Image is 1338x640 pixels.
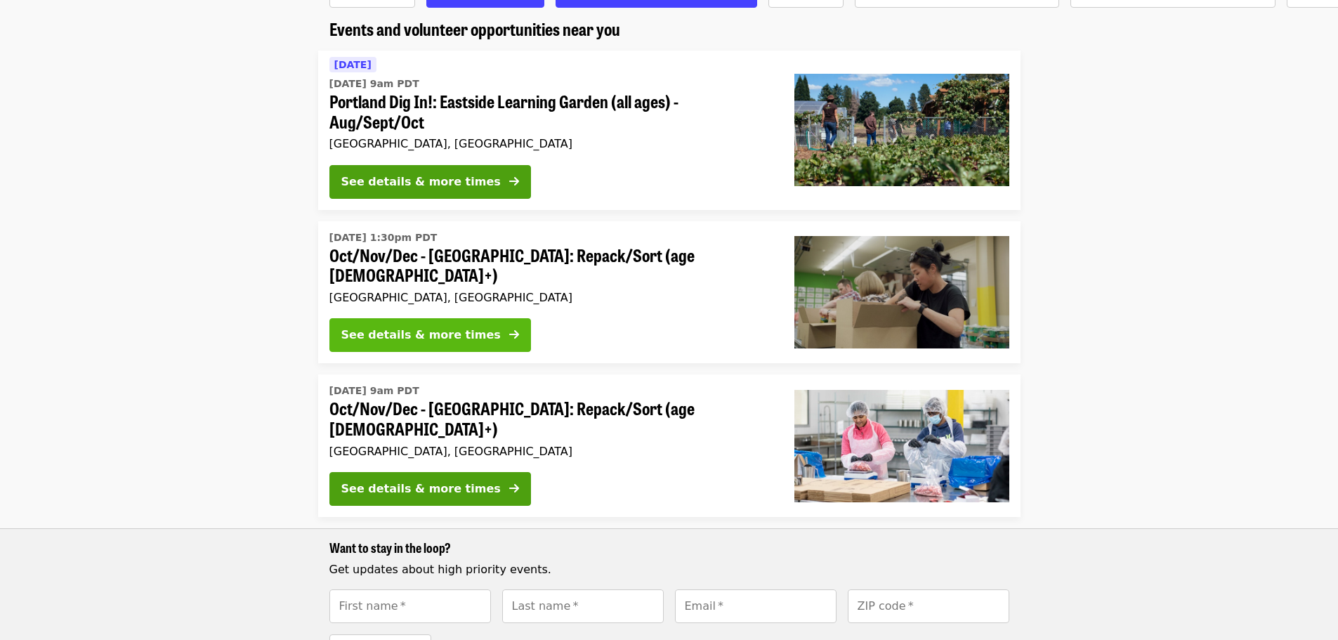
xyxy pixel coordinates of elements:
div: See details & more times [341,327,501,344]
span: [DATE] [334,59,372,70]
time: [DATE] 9am PDT [329,384,419,398]
i: arrow-right icon [509,482,519,495]
span: Portland Dig In!: Eastside Learning Garden (all ages) - Aug/Sept/Oct [329,91,772,132]
button: See details & more times [329,472,531,506]
a: See details for "Oct/Nov/Dec - Beaverton: Repack/Sort (age 10+)" [318,374,1021,517]
div: See details & more times [341,174,501,190]
button: See details & more times [329,165,531,199]
i: arrow-right icon [509,175,519,188]
span: Oct/Nov/Dec - [GEOGRAPHIC_DATA]: Repack/Sort (age [DEMOGRAPHIC_DATA]+) [329,398,772,439]
a: See details for "Oct/Nov/Dec - Portland: Repack/Sort (age 8+)" [318,221,1021,364]
div: [GEOGRAPHIC_DATA], [GEOGRAPHIC_DATA] [329,137,772,150]
input: [object Object] [329,589,491,623]
div: See details & more times [341,481,501,497]
span: Events and volunteer opportunities near you [329,16,620,41]
span: Oct/Nov/Dec - [GEOGRAPHIC_DATA]: Repack/Sort (age [DEMOGRAPHIC_DATA]+) [329,245,772,286]
time: [DATE] 9am PDT [329,77,419,91]
a: See details for "Portland Dig In!: Eastside Learning Garden (all ages) - Aug/Sept/Oct" [318,51,1021,210]
div: [GEOGRAPHIC_DATA], [GEOGRAPHIC_DATA] [329,291,772,304]
input: [object Object] [675,589,837,623]
span: Get updates about high priority events. [329,563,551,576]
input: [object Object] [502,589,664,623]
img: Portland Dig In!: Eastside Learning Garden (all ages) - Aug/Sept/Oct organized by Oregon Food Bank [794,74,1009,186]
button: See details & more times [329,318,531,352]
div: [GEOGRAPHIC_DATA], [GEOGRAPHIC_DATA] [329,445,772,458]
img: Oct/Nov/Dec - Beaverton: Repack/Sort (age 10+) organized by Oregon Food Bank [794,390,1009,502]
time: [DATE] 1:30pm PDT [329,230,438,245]
img: Oct/Nov/Dec - Portland: Repack/Sort (age 8+) organized by Oregon Food Bank [794,236,1009,348]
i: arrow-right icon [509,328,519,341]
span: Want to stay in the loop? [329,538,451,556]
input: [object Object] [848,589,1009,623]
